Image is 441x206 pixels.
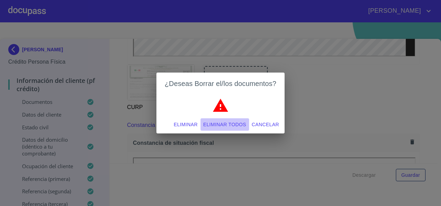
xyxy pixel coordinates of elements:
h2: ¿Deseas Borrar el/los documentos? [165,78,276,89]
span: Eliminar todos [203,120,246,129]
button: Eliminar [171,118,200,131]
button: Eliminar todos [201,118,249,131]
span: Cancelar [252,120,279,129]
span: Eliminar [174,120,197,129]
button: Cancelar [249,118,282,131]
